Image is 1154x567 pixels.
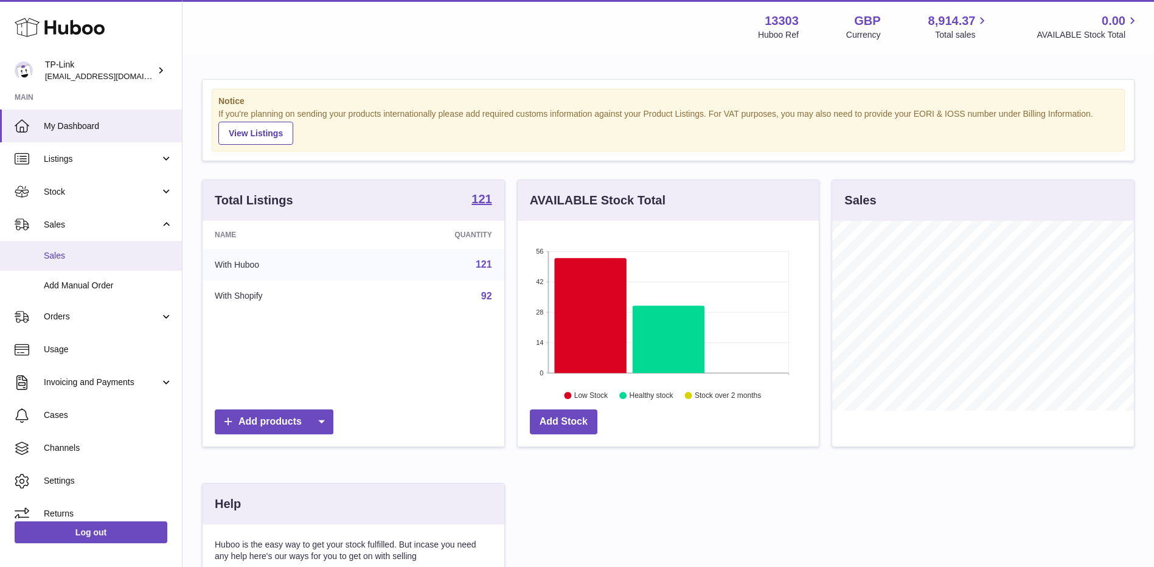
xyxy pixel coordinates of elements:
[1102,13,1125,29] span: 0.00
[44,219,160,231] span: Sales
[218,96,1118,107] strong: Notice
[203,221,365,249] th: Name
[44,409,173,421] span: Cases
[765,13,799,29] strong: 13303
[365,221,504,249] th: Quantity
[203,249,365,280] td: With Huboo
[44,475,173,487] span: Settings
[44,250,173,262] span: Sales
[476,259,492,270] a: 121
[471,193,492,207] a: 121
[44,153,160,165] span: Listings
[44,442,173,454] span: Channels
[758,29,799,41] div: Huboo Ref
[629,391,673,400] text: Healthy stock
[44,280,173,291] span: Add Manual Order
[203,280,365,312] td: With Shopify
[215,409,333,434] a: Add products
[574,391,608,400] text: Low Stock
[536,278,543,285] text: 42
[471,193,492,205] strong: 121
[15,61,33,80] img: gaby.chen@tp-link.com
[854,13,880,29] strong: GBP
[846,29,881,41] div: Currency
[218,108,1118,145] div: If you're planning on sending your products internationally please add required customs informati...
[536,248,543,255] text: 56
[536,308,543,316] text: 28
[844,192,876,209] h3: Sales
[44,508,173,520] span: Returns
[44,120,173,132] span: My Dashboard
[44,311,160,322] span: Orders
[45,71,179,81] span: [EMAIL_ADDRESS][DOMAIN_NAME]
[218,122,293,145] a: View Listings
[540,369,543,377] text: 0
[215,539,492,562] p: Huboo is the easy way to get your stock fulfilled. But incase you need any help here's our ways f...
[44,186,160,198] span: Stock
[530,409,597,434] a: Add Stock
[935,29,989,41] span: Total sales
[695,391,761,400] text: Stock over 2 months
[928,13,976,29] span: 8,914.37
[481,291,492,301] a: 92
[44,344,173,355] span: Usage
[1037,13,1139,41] a: 0.00 AVAILABLE Stock Total
[44,377,160,388] span: Invoicing and Payments
[215,192,293,209] h3: Total Listings
[536,339,543,346] text: 14
[45,59,155,82] div: TP-Link
[215,496,241,512] h3: Help
[15,521,167,543] a: Log out
[928,13,990,41] a: 8,914.37 Total sales
[530,192,666,209] h3: AVAILABLE Stock Total
[1037,29,1139,41] span: AVAILABLE Stock Total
